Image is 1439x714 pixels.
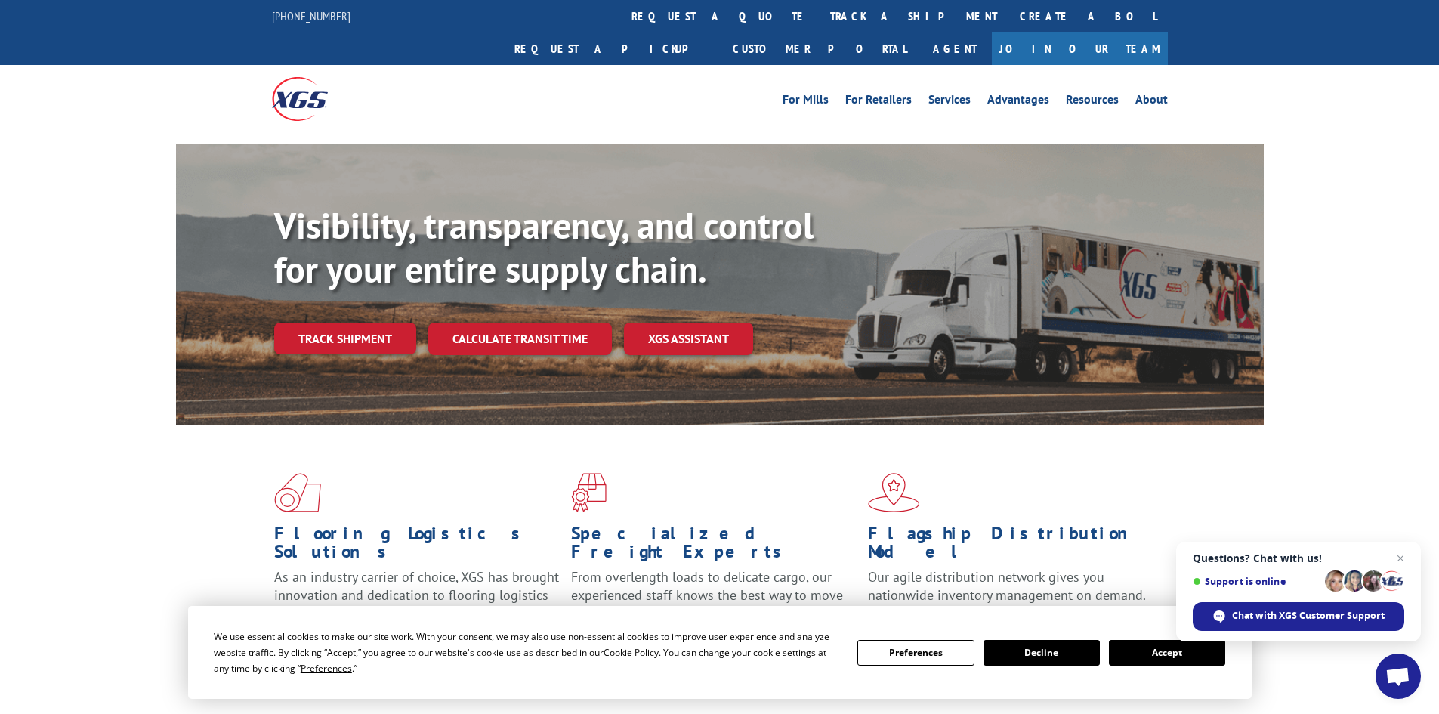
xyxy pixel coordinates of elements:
div: Open chat [1376,654,1421,699]
a: [PHONE_NUMBER] [272,8,350,23]
div: We use essential cookies to make our site work. With your consent, we may also use non-essential ... [214,629,839,676]
a: About [1135,94,1168,110]
span: Cookie Policy [604,646,659,659]
span: Preferences [301,662,352,675]
button: Accept [1109,640,1225,666]
a: Advantages [987,94,1049,110]
img: xgs-icon-flagship-distribution-model-red [868,473,920,512]
a: Calculate transit time [428,323,612,355]
span: Close chat [1391,549,1410,567]
button: Preferences [857,640,974,666]
h1: Specialized Freight Experts [571,524,857,568]
img: xgs-icon-total-supply-chain-intelligence-red [274,473,321,512]
span: Questions? Chat with us! [1193,552,1404,564]
span: Our agile distribution network gives you nationwide inventory management on demand. [868,568,1146,604]
div: Cookie Consent Prompt [188,606,1252,699]
a: Request a pickup [503,32,721,65]
h1: Flooring Logistics Solutions [274,524,560,568]
a: Track shipment [274,323,416,354]
p: From overlength loads to delicate cargo, our experienced staff knows the best way to move your fr... [571,568,857,635]
a: Join Our Team [992,32,1168,65]
div: Chat with XGS Customer Support [1193,602,1404,631]
span: As an industry carrier of choice, XGS has brought innovation and dedication to flooring logistics... [274,568,559,622]
a: Services [928,94,971,110]
a: Customer Portal [721,32,918,65]
a: Resources [1066,94,1119,110]
h1: Flagship Distribution Model [868,524,1153,568]
a: For Mills [783,94,829,110]
span: Chat with XGS Customer Support [1232,609,1385,623]
a: Agent [918,32,992,65]
button: Decline [984,640,1100,666]
a: For Retailers [845,94,912,110]
img: xgs-icon-focused-on-flooring-red [571,473,607,512]
span: Support is online [1193,576,1320,587]
a: XGS ASSISTANT [624,323,753,355]
b: Visibility, transparency, and control for your entire supply chain. [274,202,814,292]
